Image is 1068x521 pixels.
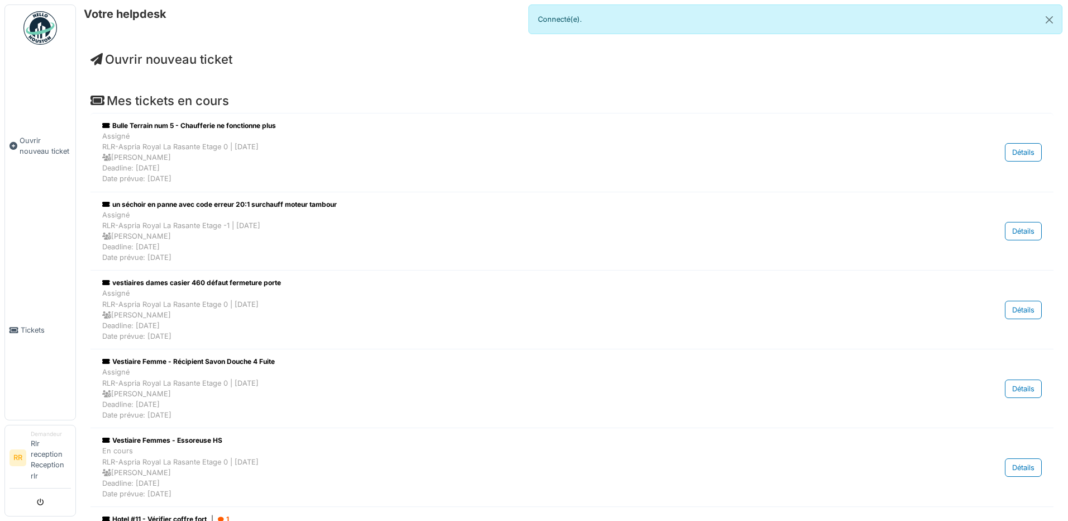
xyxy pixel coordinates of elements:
li: Rlr reception Reception rlr [31,430,71,486]
div: Détails [1005,458,1042,477]
a: un séchoir en panne avec code erreur 20:1 surchauff moteur tambour AssignéRLR-Aspria Royal La Ras... [99,197,1045,266]
a: vestiaires dames casier 460 défaut fermeture porte AssignéRLR-Aspria Royal La Rasante Etage 0 | [... [99,275,1045,344]
div: Détails [1005,143,1042,162]
div: Connecté(e). [528,4,1062,34]
span: Ouvrir nouveau ticket [20,135,71,157]
img: Badge_color-CXgf-gQk.svg [23,11,57,45]
div: Assigné RLR-Aspria Royal La Rasante Etage 0 | [DATE] [PERSON_NAME] Deadline: [DATE] Date prévue: ... [102,131,905,184]
a: Tickets [5,240,75,419]
a: RR DemandeurRlr reception Reception rlr [9,430,71,489]
li: RR [9,449,26,466]
div: Assigné RLR-Aspria Royal La Rasante Etage 0 | [DATE] [PERSON_NAME] Deadline: [DATE] Date prévue: ... [102,288,905,342]
div: un séchoir en panne avec code erreur 20:1 surchauff moteur tambour [102,200,905,210]
h6: Votre helpdesk [84,7,166,21]
div: Détails [1005,222,1042,240]
div: Assigné RLR-Aspria Royal La Rasante Etage -1 | [DATE] [PERSON_NAME] Deadline: [DATE] Date prévue:... [102,210,905,263]
div: En cours RLR-Aspria Royal La Rasante Etage 0 | [DATE] [PERSON_NAME] Deadline: [DATE] Date prévue:... [102,446,905,499]
button: Close [1037,5,1062,35]
div: vestiaires dames casier 460 défaut fermeture porte [102,278,905,288]
span: Tickets [21,325,71,335]
a: Vestiaire Femmes - Essoreuse HS En coursRLR-Aspria Royal La Rasante Etage 0 | [DATE] [PERSON_NAME... [99,433,1045,502]
a: Ouvrir nouveau ticket [5,51,75,240]
div: Détails [1005,301,1042,319]
div: Demandeur [31,430,71,438]
div: Vestiaire Femmes - Essoreuse HS [102,435,905,446]
div: Assigné RLR-Aspria Royal La Rasante Etage 0 | [DATE] [PERSON_NAME] Deadline: [DATE] Date prévue: ... [102,367,905,420]
div: Bulle Terrain num 5 - Chaufferie ne fonctionne plus [102,121,905,131]
a: Vestiaire Femme - Récipient Savon Douche 4 Fuite AssignéRLR-Aspria Royal La Rasante Etage 0 | [DA... [99,354,1045,423]
a: Bulle Terrain num 5 - Chaufferie ne fonctionne plus AssignéRLR-Aspria Royal La Rasante Etage 0 | ... [99,118,1045,187]
h4: Mes tickets en cours [90,93,1053,108]
div: Vestiaire Femme - Récipient Savon Douche 4 Fuite [102,357,905,367]
a: Ouvrir nouveau ticket [90,52,232,67]
div: Détails [1005,380,1042,398]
